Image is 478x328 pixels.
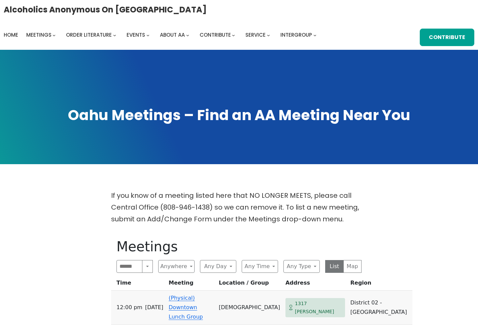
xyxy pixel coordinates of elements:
button: Search [142,260,153,273]
th: Region [348,278,412,291]
a: Service [245,30,266,40]
h1: Oahu Meetings – Find an AA Meeting Near You [7,106,471,125]
a: Intergroup [280,30,312,40]
button: Service submenu [267,33,270,36]
button: Order Literature submenu [113,33,116,36]
th: Meeting [166,278,216,291]
nav: Intergroup [4,30,319,40]
span: About AA [160,31,185,38]
button: Any Type [283,260,320,273]
input: Search [116,260,142,273]
a: About AA [160,30,185,40]
button: List [325,260,344,273]
td: District 02 - [GEOGRAPHIC_DATA] [348,291,412,325]
button: About AA submenu [186,33,189,36]
a: Contribute [200,30,231,40]
a: Home [4,30,18,40]
h1: Meetings [116,239,362,255]
th: Address [283,278,348,291]
th: Time [111,278,166,291]
span: Intergroup [280,31,312,38]
span: Contribute [200,31,231,38]
a: Meetings [26,30,52,40]
a: Events [127,30,145,40]
span: Home [4,31,18,38]
th: Location / Group [216,278,283,291]
span: [DATE] [145,303,163,312]
button: Intergroup submenu [313,33,316,36]
button: Map [343,260,362,273]
span: Meetings [26,31,52,38]
td: [DEMOGRAPHIC_DATA] [216,291,283,325]
span: 12:00 PM [116,303,142,312]
button: Meetings submenu [53,33,56,36]
button: Anywhere [158,260,195,273]
a: (Physical) Downtown Lunch Group [169,295,203,320]
a: Alcoholics Anonymous on [GEOGRAPHIC_DATA] [4,2,207,17]
button: Any Time [242,260,278,273]
a: Contribute [420,29,475,46]
span: 1317 [PERSON_NAME] [295,299,342,316]
button: Events submenu [146,33,149,36]
button: Any Day [200,260,236,273]
p: If you know of a meeting listed here that NO LONGER MEETS, please call Central Office (808-946-14... [111,190,367,225]
span: Order Literature [66,31,112,38]
span: Service [245,31,266,38]
span: Events [127,31,145,38]
button: Contribute submenu [232,33,235,36]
